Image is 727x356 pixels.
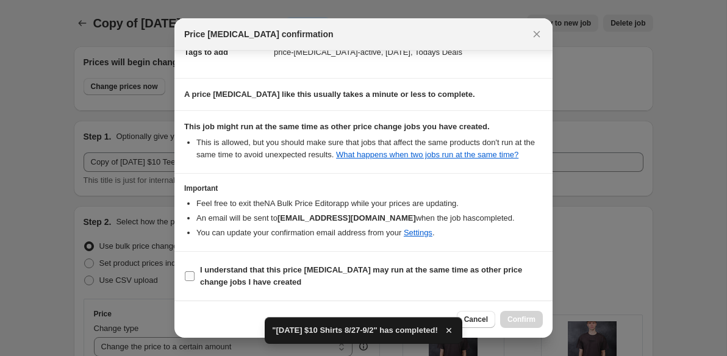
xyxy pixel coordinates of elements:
[464,315,488,324] span: Cancel
[336,150,518,159] a: What happens when two jobs run at the same time?
[196,227,543,239] li: You can update your confirmation email address from your .
[404,228,432,237] a: Settings
[196,137,543,161] li: This is allowed, but you should make sure that jobs that affect the same products don ' t run at ...
[196,212,543,224] li: An email will be sent to when the job has completed .
[184,48,228,57] span: Tags to add
[200,265,522,287] b: I understand that this price [MEDICAL_DATA] may run at the same time as other price change jobs I...
[184,90,475,99] b: A price [MEDICAL_DATA] like this usually takes a minute or less to complete.
[278,213,416,222] b: [EMAIL_ADDRESS][DOMAIN_NAME]
[528,26,545,43] button: Close
[184,28,334,40] span: Price [MEDICAL_DATA] confirmation
[457,311,495,328] button: Cancel
[184,183,543,193] h3: Important
[274,36,543,68] dd: price-[MEDICAL_DATA]-active, [DATE], Todays Deals
[196,198,543,210] li: Feel free to exit the NA Bulk Price Editor app while your prices are updating.
[184,122,490,131] b: This job might run at the same time as other price change jobs you have created.
[272,324,437,336] span: "[DATE] $10 Shirts 8/27-9/2" has completed!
